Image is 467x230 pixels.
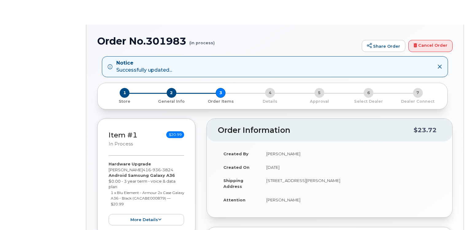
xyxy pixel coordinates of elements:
[111,190,184,206] small: 1 x Blu Element - Armour 2x Case Galaxy A36 - Black (CACABE000879) — $20.99
[166,131,184,138] span: $20.99
[261,161,441,174] td: [DATE]
[223,178,243,189] strong: Shipping Address
[102,98,147,104] a: 1 Store
[223,197,245,202] strong: Attention
[408,40,453,52] a: Cancel Order
[414,124,437,136] div: $23.72
[109,214,184,225] button: more details
[261,147,441,161] td: [PERSON_NAME]
[109,161,151,166] strong: Hardware Upgrade
[362,40,405,52] a: Share Order
[218,126,414,135] h2: Order Information
[97,36,359,46] h1: Order No.301983
[105,99,145,104] p: Store
[149,99,194,104] p: General Info
[167,88,176,98] span: 2
[223,151,249,156] strong: Created By
[261,193,441,207] td: [PERSON_NAME]
[116,60,172,67] strong: Notice
[189,36,215,45] small: (in process)
[143,167,173,172] span: 416
[223,165,249,170] strong: Created On
[161,167,173,172] span: 3824
[261,174,441,193] td: [STREET_ADDRESS][PERSON_NAME]
[147,98,196,104] a: 2 General Info
[109,141,133,147] small: in process
[120,88,129,98] span: 1
[151,167,161,172] span: 936
[109,131,137,139] a: Item #1
[109,161,184,225] div: [PERSON_NAME] $0.00 - 3 year term - voice & data plan
[109,173,175,178] strong: Android Samsung Galaxy A36
[116,60,172,74] div: Successfully updated...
